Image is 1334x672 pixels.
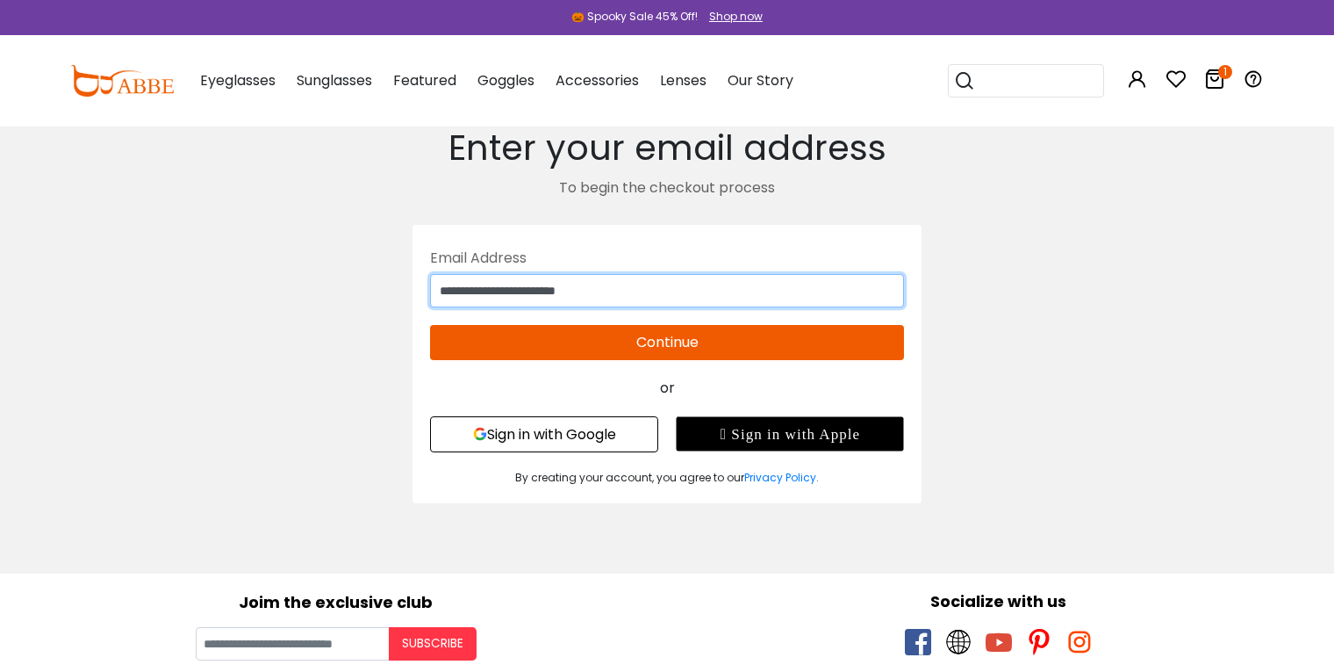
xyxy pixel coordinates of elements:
[70,65,174,97] img: abbeglasses.com
[945,629,972,655] span: twitter
[297,70,372,90] span: Sunglasses
[1066,629,1093,655] span: instagram
[676,589,1321,613] div: Socialize with us
[676,416,904,452] div: Sign in with Apple
[728,70,793,90] span: Our Story
[744,470,816,485] a: Privacy Policy
[709,9,763,25] div: Shop now
[571,9,698,25] div: 🎃 Spooky Sale 45% Off!
[660,70,706,90] span: Lenses
[430,242,904,274] div: Email Address
[986,629,1012,655] span: youtube
[477,70,534,90] span: Goggles
[430,470,904,486] div: By creating your account, you agree to our .
[556,70,639,90] span: Accessories
[905,629,931,655] span: facebook
[75,126,1259,169] h2: Enter your email address
[430,325,904,360] button: Continue
[1204,72,1225,92] a: 1
[200,70,276,90] span: Eyeglasses
[389,627,477,661] button: Subscribe
[1026,629,1052,655] span: pinterest
[430,378,904,399] div: or
[75,177,1259,199] div: To begin the checkout process
[393,70,456,90] span: Featured
[1218,65,1232,79] i: 1
[430,416,658,452] button: Sign in with Google
[13,587,658,614] div: Joim the exclusive club
[196,627,389,661] input: Your email
[700,9,763,24] a: Shop now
